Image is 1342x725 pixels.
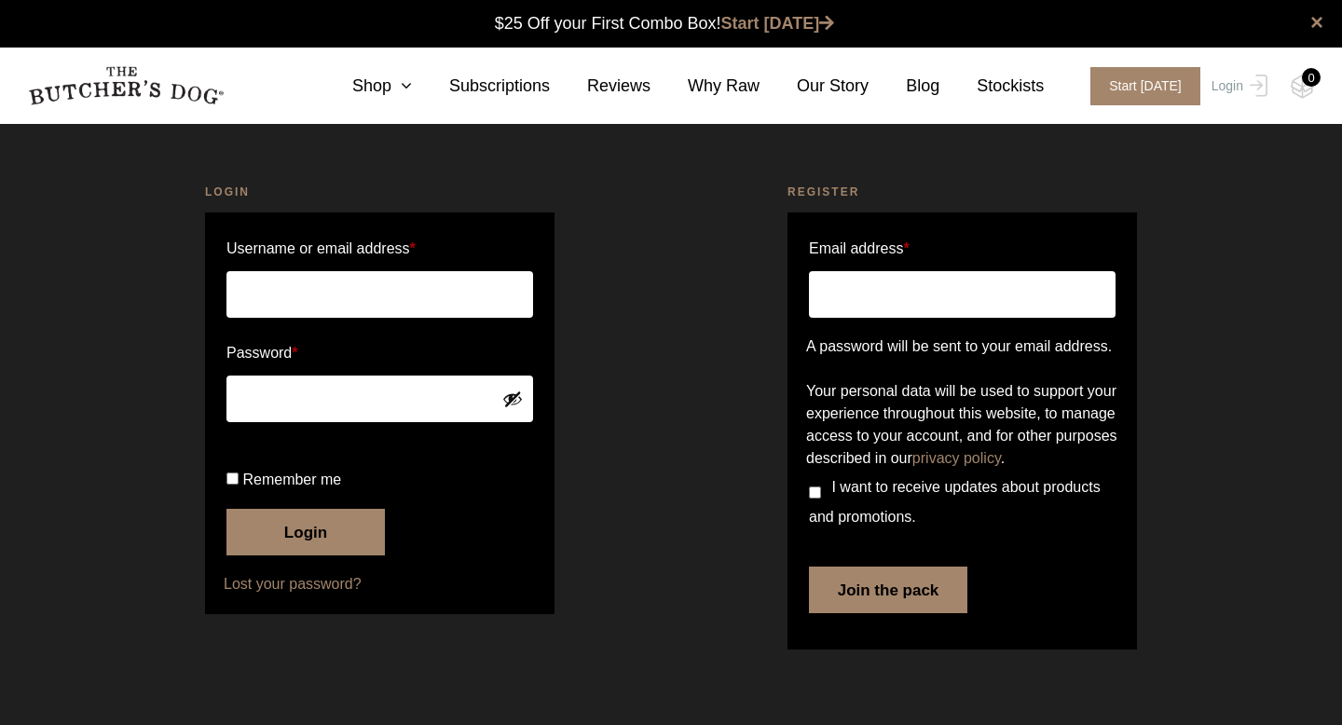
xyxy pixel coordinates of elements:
[721,14,835,33] a: Start [DATE]
[1310,11,1323,34] a: close
[242,472,341,487] span: Remember me
[205,183,555,201] h2: Login
[1072,67,1207,105] a: Start [DATE]
[912,450,1001,466] a: privacy policy
[226,234,533,264] label: Username or email address
[809,567,967,613] button: Join the pack
[226,472,239,485] input: Remember me
[939,74,1044,99] a: Stockists
[502,389,523,409] button: Show password
[809,234,910,264] label: Email address
[226,509,385,555] button: Login
[809,479,1101,525] span: I want to receive updates about products and promotions.
[787,183,1137,201] h2: Register
[1302,68,1321,87] div: 0
[869,74,939,99] a: Blog
[809,486,821,499] input: I want to receive updates about products and promotions.
[550,74,650,99] a: Reviews
[224,573,536,595] a: Lost your password?
[650,74,760,99] a: Why Raw
[1207,67,1267,105] a: Login
[315,74,412,99] a: Shop
[1291,75,1314,99] img: TBD_Cart-Empty.png
[412,74,550,99] a: Subscriptions
[806,380,1118,470] p: Your personal data will be used to support your experience throughout this website, to manage acc...
[1090,67,1200,105] span: Start [DATE]
[806,335,1118,358] p: A password will be sent to your email address.
[760,74,869,99] a: Our Story
[226,338,533,368] label: Password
